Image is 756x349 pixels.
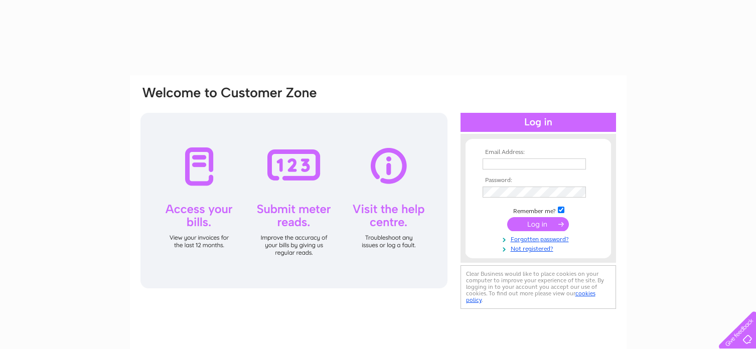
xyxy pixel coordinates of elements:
th: Email Address: [480,149,596,156]
a: cookies policy [466,290,595,303]
td: Remember me? [480,205,596,215]
a: Not registered? [483,243,596,253]
div: Clear Business would like to place cookies on your computer to improve your experience of the sit... [461,265,616,309]
a: Forgotten password? [483,234,596,243]
th: Password: [480,177,596,184]
input: Submit [507,217,569,231]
